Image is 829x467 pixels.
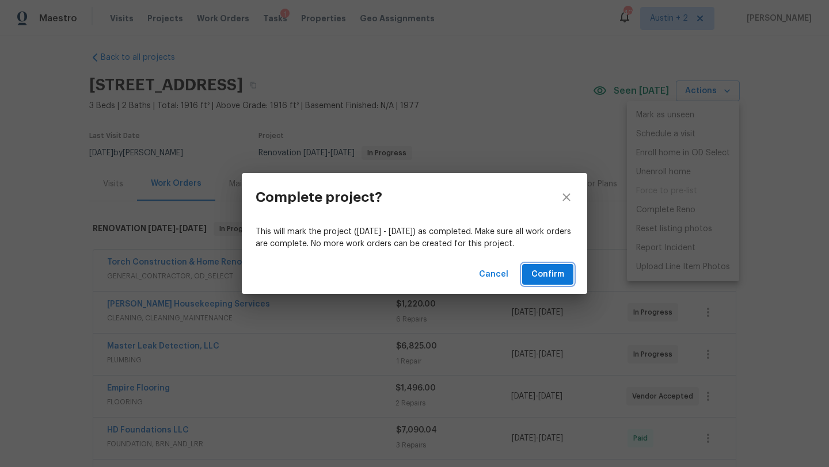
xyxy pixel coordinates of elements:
span: Confirm [531,267,564,282]
span: Cancel [479,267,508,282]
p: This will mark the project ([DATE] - [DATE]) as completed. Make sure all work orders are complete... [256,226,573,250]
button: close [546,173,587,221]
button: Cancel [474,264,513,285]
button: Confirm [522,264,573,285]
h3: Complete project? [256,189,382,205]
